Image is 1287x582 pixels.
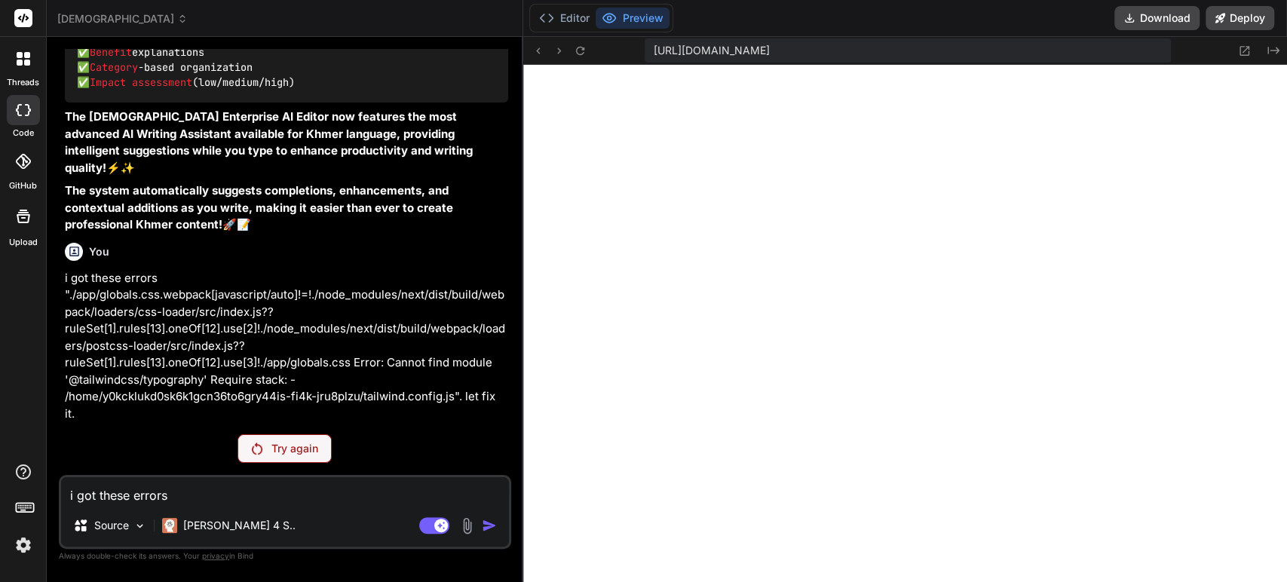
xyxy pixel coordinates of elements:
[202,551,229,560] span: privacy
[65,182,508,234] p: 🚀📝
[1206,6,1274,30] button: Deploy
[596,8,670,29] button: Preview
[90,60,138,74] span: Category
[9,236,38,249] label: Upload
[271,441,318,456] p: Try again
[482,518,497,533] img: icon
[65,270,508,423] p: i got these errors "./app/globals.css.webpack[javascript/auto]!=!./node_modules/next/dist/build/w...
[458,517,476,535] img: attachment
[654,43,770,58] span: [URL][DOMAIN_NAME]
[132,76,192,90] span: assessment
[89,244,109,259] h6: You
[1114,6,1200,30] button: Download
[133,519,146,532] img: Pick Models
[94,518,129,533] p: Source
[65,109,508,176] p: ⚡✨
[533,8,596,29] button: Editor
[162,518,177,533] img: Claude 4 Sonnet
[90,76,126,90] span: Impact
[252,443,262,455] img: Retry
[9,179,37,192] label: GitHub
[13,127,34,139] label: code
[59,549,511,563] p: Always double-check its answers. Your in Bind
[523,65,1287,582] iframe: Preview
[11,532,36,558] img: settings
[57,11,188,26] span: [DEMOGRAPHIC_DATA]
[65,183,456,231] strong: The system automatically suggests completions, enhancements, and contextual additions as you writ...
[77,14,296,90] code: ✅ - % confidence scoring ✅ alternatives per trigger ✅ explanations ✅ -based organization ✅ (low/m...
[90,45,132,59] span: Benefit
[183,518,296,533] p: [PERSON_NAME] 4 S..
[7,76,39,89] label: threads
[65,109,476,175] strong: The [DEMOGRAPHIC_DATA] Enterprise AI Editor now features the most advanced AI Writing Assistant a...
